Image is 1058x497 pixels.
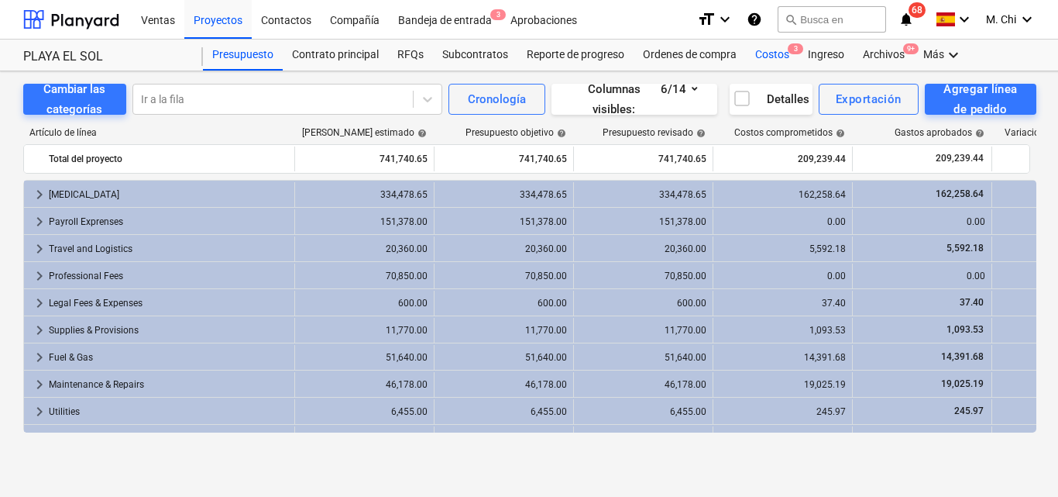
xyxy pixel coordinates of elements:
[30,375,49,394] span: keyboard_arrow_right
[914,40,972,71] div: Más
[580,147,706,171] div: 741,740.65
[945,243,985,254] span: 5,592.18
[720,352,846,363] div: 14,391.68
[302,127,427,138] div: [PERSON_NAME] estimado
[517,40,634,71] a: Reporte de progreso
[747,10,762,29] i: Base de conocimientos
[958,297,985,308] span: 37.40
[414,129,427,138] span: help
[441,147,567,171] div: 741,740.65
[734,127,845,138] div: Costos comprometidos
[939,378,985,389] span: 19,025.19
[945,324,985,335] span: 1,093.53
[934,152,985,165] span: 209,239.44
[898,10,914,29] i: notifications
[301,406,428,417] div: 6,455.00
[301,352,428,363] div: 51,640.00
[283,40,388,71] a: Contrato principal
[720,298,846,309] div: 37.40
[939,351,985,362] span: 14,391.68
[49,182,288,207] div: [MEDICAL_DATA]
[441,406,567,417] div: 6,455.00
[580,271,706,281] div: 70,850.00
[49,236,288,261] div: Travel and Logistics
[441,243,567,254] div: 20,360.00
[441,271,567,281] div: 70,850.00
[570,79,699,120] div: Columnas visibles : 6/14
[441,325,567,336] div: 11,770.00
[720,216,846,227] div: 0.00
[819,84,919,115] button: Exportación
[49,147,288,171] div: Total del proyecto
[720,406,846,417] div: 245.97
[720,325,846,336] div: 1,093.53
[580,243,706,254] div: 20,360.00
[465,127,566,138] div: Presupuesto objetivo
[785,13,797,26] span: search
[942,79,1019,120] div: Agregar línea de pedido
[934,188,985,199] span: 162,258.64
[833,129,845,138] span: help
[859,271,985,281] div: 0.00
[859,216,985,227] div: 0.00
[697,10,716,29] i: format_size
[580,216,706,227] div: 151,378.00
[441,189,567,200] div: 334,478.65
[580,406,706,417] div: 6,455.00
[909,2,926,18] span: 68
[895,127,984,138] div: Gastos aprobados
[953,406,985,416] span: 245.97
[441,352,567,363] div: 51,640.00
[854,40,914,71] div: Archivos
[986,13,1016,26] span: M. Chi
[30,185,49,204] span: keyboard_arrow_right
[30,267,49,285] span: keyboard_arrow_right
[972,129,984,138] span: help
[49,291,288,316] div: Legal Fees & Expenses
[854,40,914,71] a: Archivos9+
[388,40,433,71] div: RFQs
[778,6,886,33] button: Busca en
[693,129,706,138] span: help
[944,46,963,64] i: keyboard_arrow_down
[955,10,974,29] i: keyboard_arrow_down
[554,129,566,138] span: help
[433,40,517,71] div: Subcontratos
[903,43,919,54] span: 9+
[30,430,49,448] span: keyboard_arrow_right
[720,271,846,281] div: 0.00
[301,379,428,390] div: 46,178.00
[203,40,283,71] a: Presupuesto
[49,399,288,424] div: Utilities
[1018,10,1036,29] i: keyboard_arrow_down
[580,189,706,200] div: 334,478.65
[580,379,706,390] div: 46,178.00
[746,40,799,71] div: Costos
[49,209,288,234] div: Payroll Exprenses
[716,10,734,29] i: keyboard_arrow_down
[746,40,799,71] a: Costos3
[836,89,902,109] div: Exportación
[733,89,809,109] div: Detalles
[981,423,1058,497] iframe: Chat Widget
[30,402,49,421] span: keyboard_arrow_right
[49,264,288,288] div: Professional Fees
[30,240,49,258] span: keyboard_arrow_right
[301,189,428,200] div: 334,478.65
[301,271,428,281] div: 70,850.00
[468,89,526,109] div: Cronología
[580,298,706,309] div: 600.00
[490,9,506,20] span: 3
[720,189,846,200] div: 162,258.64
[720,243,846,254] div: 5,592.18
[551,84,717,115] button: Columnas visibles:6/14
[30,212,49,231] span: keyboard_arrow_right
[720,379,846,390] div: 19,025.19
[799,40,854,71] a: Ingreso
[441,298,567,309] div: 600.00
[301,147,428,171] div: 741,740.65
[603,127,706,138] div: Presupuesto revisado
